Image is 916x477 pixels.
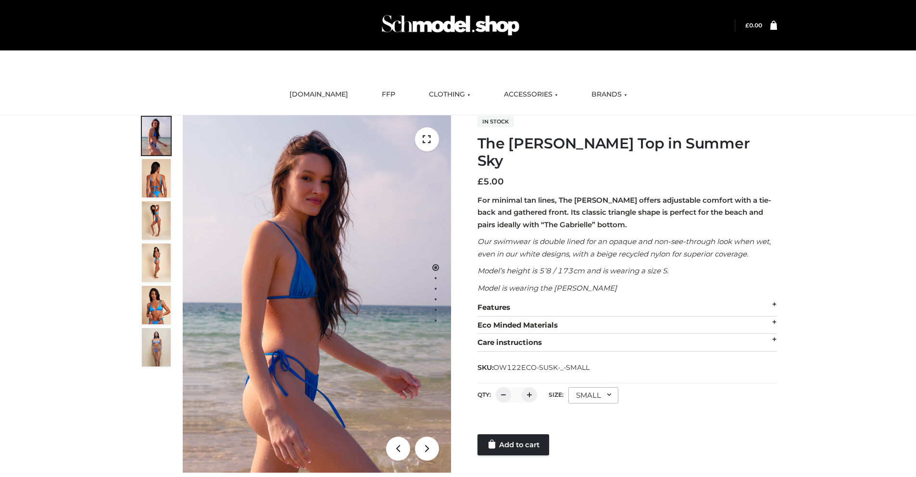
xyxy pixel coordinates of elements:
[549,391,564,398] label: Size:
[477,362,590,373] span: SKU:
[142,286,171,324] img: 2.Alex-top_CN-1-1-2.jpg
[477,196,771,229] strong: For minimal tan lines, The [PERSON_NAME] offers adjustable comfort with a tie-back and gathered f...
[745,22,762,29] bdi: 0.00
[375,84,402,105] a: FFP
[477,334,777,352] div: Care instructions
[142,117,171,155] img: 1.Alex-top_SS-1_4464b1e7-c2c9-4e4b-a62c-58381cd673c0-1.jpg
[142,328,171,367] img: SSVC.jpg
[477,116,514,127] span: In stock
[282,84,355,105] a: [DOMAIN_NAME]
[477,391,491,398] label: QTY:
[142,201,171,240] img: 4.Alex-top_CN-1-1-2.jpg
[477,266,668,275] em: Model’s height is 5’8 / 173cm and is wearing a size S.
[568,387,618,404] div: SMALL
[142,159,171,197] img: 5.Alex-top_CN-1-1_1-1.jpg
[183,115,451,473] img: 1.Alex-top_SS-1_4464b1e7-c2c9-4e4b-a62c-58381cd673c0 (1)
[497,84,565,105] a: ACCESSORIES
[477,317,777,334] div: Eco Minded Materials
[477,283,617,293] em: Model is wearing the [PERSON_NAME]
[745,22,762,29] a: £0.00
[493,363,590,372] span: OW122ECO-SUSK-_-SMALL
[477,176,504,187] bdi: 5.00
[477,299,777,317] div: Features
[477,135,777,170] h1: The [PERSON_NAME] Top in Summer Sky
[477,434,549,455] a: Add to cart
[477,176,483,187] span: £
[378,6,523,44] img: Schmodel Admin 964
[745,22,749,29] span: £
[142,244,171,282] img: 3.Alex-top_CN-1-1-2.jpg
[422,84,477,105] a: CLOTHING
[584,84,634,105] a: BRANDS
[477,237,771,258] em: Our swimwear is double lined for an opaque and non-see-through look when wet, even in our white d...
